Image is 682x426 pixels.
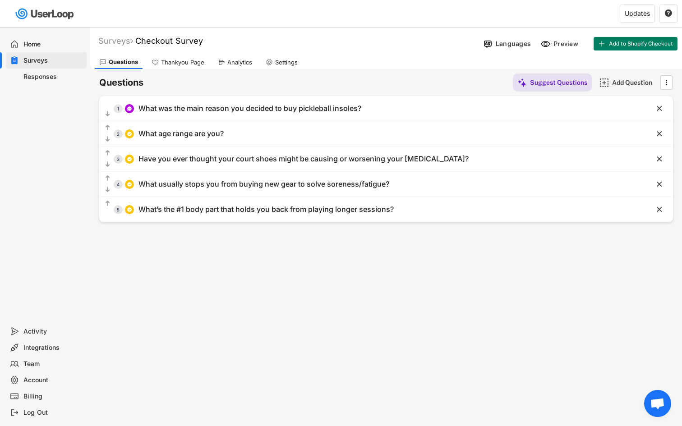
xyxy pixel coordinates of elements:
[138,129,224,138] div: What age range are you?
[657,154,662,164] text: 
[14,5,77,23] img: userloop-logo-01.svg
[655,104,664,113] button: 
[23,40,83,49] div: Home
[23,56,83,65] div: Surveys
[114,106,123,111] div: 1
[275,59,298,66] div: Settings
[666,78,668,87] text: 
[135,36,203,46] font: Checkout Survey
[517,78,527,87] img: MagicMajor%20%28Purple%29.svg
[106,110,110,118] text: 
[104,110,111,119] button: 
[127,182,132,187] img: CircleTickMinorWhite.svg
[127,106,132,111] img: ConversationMinor.svg
[104,135,111,144] button: 
[104,174,111,183] button: 
[553,40,581,48] div: Preview
[655,205,664,214] button: 
[483,39,493,49] img: Language%20Icon.svg
[657,129,662,138] text: 
[114,207,123,212] div: 5
[161,59,204,66] div: Thankyou Page
[665,9,672,17] text: 
[104,199,111,208] button: 
[23,408,83,417] div: Log Out
[655,129,664,138] button: 
[98,36,133,46] div: Surveys
[23,360,83,368] div: Team
[99,77,143,89] h6: Questions
[655,155,664,164] button: 
[114,182,123,187] div: 4
[657,205,662,214] text: 
[106,160,110,168] text: 
[23,327,83,336] div: Activity
[138,104,361,113] div: What was the main reason you decided to buy pickleball insoles?
[23,392,83,401] div: Billing
[104,160,111,169] button: 
[662,76,671,89] button: 
[23,376,83,385] div: Account
[657,179,662,189] text: 
[664,9,673,18] button: 
[104,124,111,133] button: 
[106,124,110,132] text: 
[106,149,110,157] text: 
[496,40,531,48] div: Languages
[106,200,110,207] text: 
[612,78,657,87] div: Add Question
[594,37,677,50] button: Add to Shopify Checkout
[127,207,132,212] img: CircleTickMinorWhite.svg
[106,174,110,182] text: 
[657,104,662,113] text: 
[114,157,123,161] div: 3
[227,59,252,66] div: Analytics
[104,185,111,194] button: 
[104,149,111,158] button: 
[530,78,587,87] div: Suggest Questions
[644,390,671,417] div: Open chat
[23,73,83,81] div: Responses
[138,205,394,214] div: What’s the #1 body part that holds you back from playing longer sessions?
[127,156,132,162] img: CircleTickMinorWhite.svg
[609,41,673,46] span: Add to Shopify Checkout
[23,344,83,352] div: Integrations
[109,58,138,66] div: Questions
[106,135,110,143] text: 
[138,179,389,189] div: What usually stops you from buying new gear to solve soreness/fatigue?
[106,186,110,193] text: 
[655,180,664,189] button: 
[138,154,469,164] div: Have you ever thought your court shoes might be causing or worsening your [MEDICAL_DATA]?
[127,131,132,137] img: CircleTickMinorWhite.svg
[114,132,123,136] div: 2
[625,10,650,17] div: Updates
[599,78,609,87] img: AddMajor.svg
